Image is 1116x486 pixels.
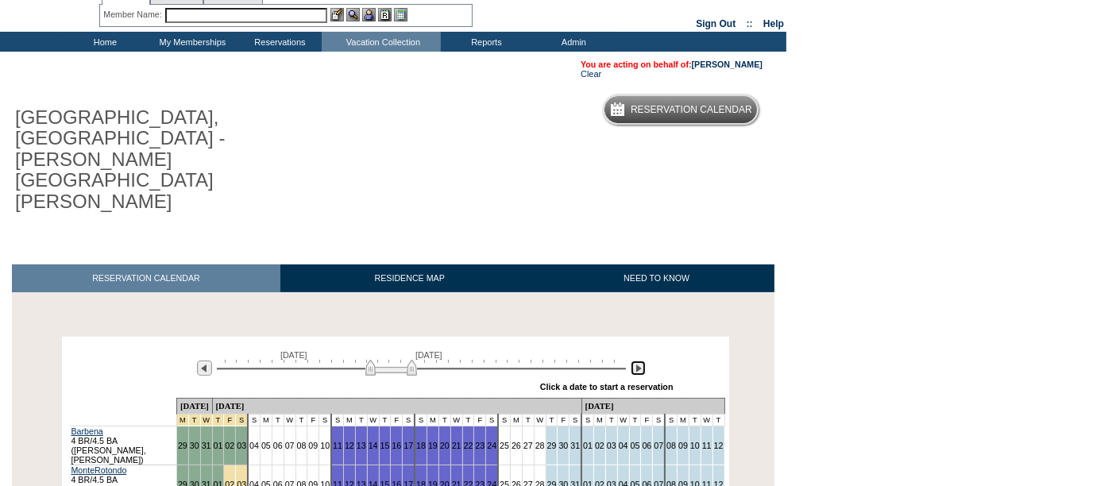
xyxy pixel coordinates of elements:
a: 25 [500,441,509,450]
img: b_edit.gif [330,8,344,21]
a: Sign Out [696,18,736,29]
img: Next [631,361,646,376]
td: T [546,415,558,426]
a: 24 [487,441,496,450]
a: [PERSON_NAME] [692,60,763,69]
a: 01 [583,441,593,450]
td: T [295,415,307,426]
td: S [403,415,415,426]
a: 19 [428,441,438,450]
a: 11 [333,441,342,450]
td: [DATE] [581,399,724,415]
td: Vacation Collection [322,32,441,52]
td: F [391,415,403,426]
td: S [415,415,427,426]
td: Reservations [234,32,322,52]
td: W [367,415,379,426]
span: [DATE] [280,350,307,360]
span: :: [747,18,753,29]
td: 4 BR/4.5 BA ([PERSON_NAME], [PERSON_NAME]) [70,426,177,465]
td: T [272,415,284,426]
a: 26 [512,441,521,450]
a: 03 [237,441,246,450]
a: 01 [214,441,223,450]
a: 30 [190,441,199,450]
a: 09 [678,441,688,450]
td: T [689,415,701,426]
a: MonteRotondo [71,465,127,475]
a: 08 [666,441,676,450]
a: 13 [357,441,366,450]
img: b_calculator.gif [394,8,407,21]
td: W [284,415,295,426]
td: T [462,415,474,426]
td: Admin [528,32,616,52]
a: 29 [178,441,187,450]
a: 10 [320,441,330,450]
a: 29 [547,441,557,450]
td: S [319,415,331,426]
td: S [570,415,581,426]
a: 15 [380,441,390,450]
td: T [438,415,450,426]
div: Click a date to start a reservation [540,382,674,391]
img: Impersonate [362,8,376,21]
h5: Reservation Calendar [631,105,752,115]
td: M [511,415,523,426]
td: T [379,415,391,426]
a: 05 [631,441,640,450]
td: T [355,415,367,426]
td: [DATE] [176,399,212,415]
td: New Year's [212,415,224,426]
td: New Year's [200,415,212,426]
td: S [665,415,677,426]
td: W [617,415,629,426]
a: 02 [595,441,604,450]
td: T [522,415,534,426]
td: T [629,415,641,426]
a: 07 [654,441,663,450]
span: [DATE] [415,350,442,360]
a: RESERVATION CALENDAR [12,264,280,292]
img: Previous [197,361,212,376]
a: 12 [345,441,354,450]
td: M [344,415,356,426]
a: 18 [416,441,426,450]
td: M [594,415,606,426]
a: 06 [642,441,651,450]
a: 09 [308,441,318,450]
a: 08 [297,441,307,450]
td: S [248,415,260,426]
a: RESIDENCE MAP [280,264,539,292]
a: 02 [225,441,234,450]
a: 10 [690,441,700,450]
td: F [558,415,570,426]
td: W [450,415,462,426]
a: 31 [202,441,211,450]
td: New Year's [236,415,248,426]
a: 21 [452,441,461,450]
h1: [GEOGRAPHIC_DATA], [GEOGRAPHIC_DATA] - [PERSON_NAME][GEOGRAPHIC_DATA][PERSON_NAME] [12,104,368,215]
td: New Year's [176,415,188,426]
td: W [701,415,712,426]
td: S [581,415,593,426]
td: S [486,415,498,426]
td: Home [60,32,147,52]
a: 17 [404,441,413,450]
td: M [427,415,439,426]
td: T [712,415,724,426]
a: 07 [285,441,295,450]
td: My Memberships [147,32,234,52]
a: 23 [475,441,485,450]
a: 03 [607,441,616,450]
td: Reports [441,32,528,52]
a: 31 [570,441,580,450]
a: Help [763,18,784,29]
a: 30 [558,441,568,450]
a: 14 [369,441,378,450]
a: Barbena [71,426,103,436]
td: F [641,415,653,426]
a: 05 [261,441,271,450]
a: Clear [581,69,601,79]
img: Reservations [378,8,392,21]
